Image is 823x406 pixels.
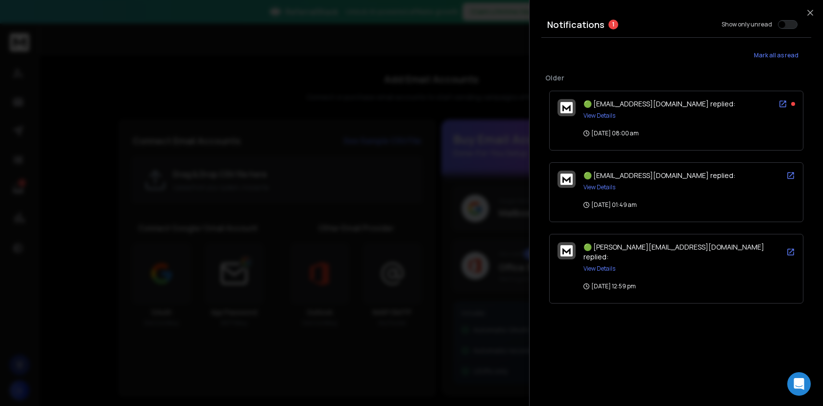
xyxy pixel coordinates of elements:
[608,20,618,29] span: 1
[583,99,735,108] span: 🟢 [EMAIL_ADDRESS][DOMAIN_NAME] replied:
[583,129,639,137] p: [DATE] 08:00 am
[583,183,615,191] button: View Details
[547,18,605,31] h3: Notifications
[722,21,772,28] label: Show only unread
[583,242,764,261] span: 🟢 [PERSON_NAME][EMAIL_ADDRESS][DOMAIN_NAME] replied:
[754,51,799,59] span: Mark all as read
[560,174,573,185] img: logo
[583,265,615,273] button: View Details
[741,46,811,65] button: Mark all as read
[583,112,615,120] button: View Details
[583,201,637,209] p: [DATE] 01:49 am
[545,73,807,83] p: Older
[787,372,811,396] div: Open Intercom Messenger
[583,282,636,290] p: [DATE] 12:59 pm
[583,171,735,180] span: 🟢 [EMAIL_ADDRESS][DOMAIN_NAME] replied:
[560,102,573,113] img: logo
[560,245,573,256] img: logo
